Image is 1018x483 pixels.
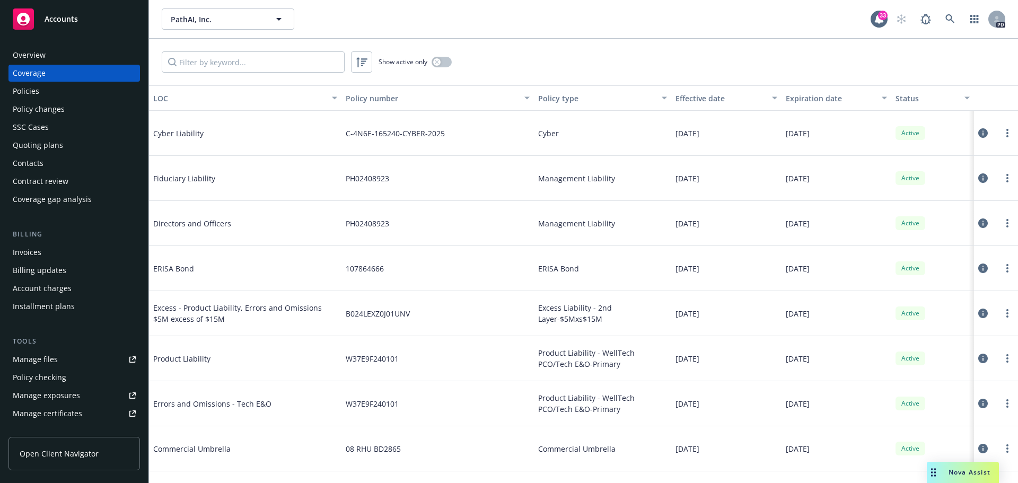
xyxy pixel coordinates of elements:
[675,398,699,409] span: [DATE]
[786,443,810,454] span: [DATE]
[13,101,65,118] div: Policy changes
[8,423,140,440] a: Manage BORs
[8,244,140,261] a: Invoices
[538,347,667,370] span: Product Liability - WellTech PCO/Tech E&O-Primary
[13,369,66,386] div: Policy checking
[1001,352,1014,365] a: more
[162,51,345,73] input: Filter by keyword...
[171,14,262,25] span: PathAI, Inc.
[940,8,961,30] a: Search
[675,173,699,184] span: [DATE]
[153,302,337,324] span: Excess - Product Liability, Errors and Omissions $5M excess of $15M
[13,244,41,261] div: Invoices
[346,93,518,104] div: Policy number
[786,398,810,409] span: [DATE]
[8,369,140,386] a: Policy checking
[8,173,140,190] a: Contract review
[8,351,140,368] a: Manage files
[538,128,559,139] span: Cyber
[8,191,140,208] a: Coverage gap analysis
[13,280,72,297] div: Account charges
[8,65,140,82] a: Coverage
[153,93,326,104] div: LOC
[153,353,312,364] span: Product Liability
[8,47,140,64] a: Overview
[1001,172,1014,185] a: more
[346,398,399,409] span: W37E9F240101
[538,218,615,229] span: Management Liability
[538,263,579,274] span: ERISA Bond
[1001,217,1014,230] a: more
[8,119,140,136] a: SSC Cases
[1001,127,1014,139] a: more
[13,65,46,82] div: Coverage
[341,85,534,111] button: Policy number
[1001,397,1014,410] a: more
[8,101,140,118] a: Policy changes
[786,173,810,184] span: [DATE]
[891,8,912,30] a: Start snowing
[786,308,810,319] span: [DATE]
[786,218,810,229] span: [DATE]
[786,128,810,139] span: [DATE]
[900,218,921,228] span: Active
[1001,307,1014,320] a: more
[13,405,82,422] div: Manage certificates
[900,264,921,273] span: Active
[927,462,940,483] div: Drag to move
[8,387,140,404] a: Manage exposures
[45,15,78,23] span: Accounts
[900,354,921,363] span: Active
[538,392,667,415] span: Product Liability - WellTech PCO/Tech E&O-Primary
[379,57,427,66] span: Show active only
[900,128,921,138] span: Active
[915,8,936,30] a: Report a Bug
[675,128,699,139] span: [DATE]
[891,85,974,111] button: Status
[1001,262,1014,275] a: more
[346,263,384,274] span: 107864666
[8,405,140,422] a: Manage certificates
[13,298,75,315] div: Installment plans
[786,93,875,104] div: Expiration date
[900,309,921,318] span: Active
[538,93,655,104] div: Policy type
[153,398,312,409] span: Errors and Omissions - Tech E&O
[1001,442,1014,455] a: more
[162,8,294,30] button: PathAI, Inc.
[346,128,445,139] span: C-4N6E-165240-CYBER-2025
[675,308,699,319] span: [DATE]
[13,47,46,64] div: Overview
[13,155,43,172] div: Contacts
[782,85,891,111] button: Expiration date
[675,443,699,454] span: [DATE]
[927,462,999,483] button: Nova Assist
[8,83,140,100] a: Policies
[149,85,341,111] button: LOC
[13,137,63,154] div: Quoting plans
[786,353,810,364] span: [DATE]
[153,263,312,274] span: ERISA Bond
[538,173,615,184] span: Management Liability
[534,85,671,111] button: Policy type
[13,191,92,208] div: Coverage gap analysis
[8,4,140,34] a: Accounts
[675,353,699,364] span: [DATE]
[8,155,140,172] a: Contacts
[900,173,921,183] span: Active
[8,280,140,297] a: Account charges
[786,263,810,274] span: [DATE]
[13,351,58,368] div: Manage files
[153,173,312,184] span: Fiduciary Liability
[13,173,68,190] div: Contract review
[538,443,616,454] span: Commercial Umbrella
[346,353,399,364] span: W37E9F240101
[8,137,140,154] a: Quoting plans
[675,263,699,274] span: [DATE]
[878,10,888,20] div: 33
[13,83,39,100] div: Policies
[13,423,63,440] div: Manage BORs
[964,8,985,30] a: Switch app
[8,298,140,315] a: Installment plans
